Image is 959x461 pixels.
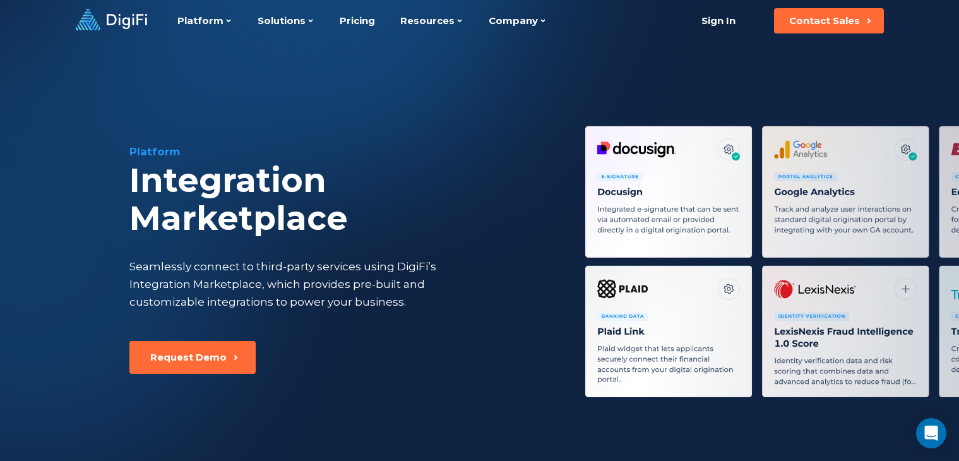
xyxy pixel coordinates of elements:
div: Request Demo [150,351,227,364]
a: Sign In [686,8,751,33]
div: Seamlessly connect to third-party services using DigiFi’s Integration Marketplace, which provides... [129,258,488,311]
div: Contact Sales [789,15,860,27]
button: Contact Sales [774,8,884,33]
div: Open Intercom Messenger [916,418,946,448]
button: Request Demo [129,341,256,374]
div: Integration Marketplace [129,162,554,237]
div: Platform [129,144,554,159]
